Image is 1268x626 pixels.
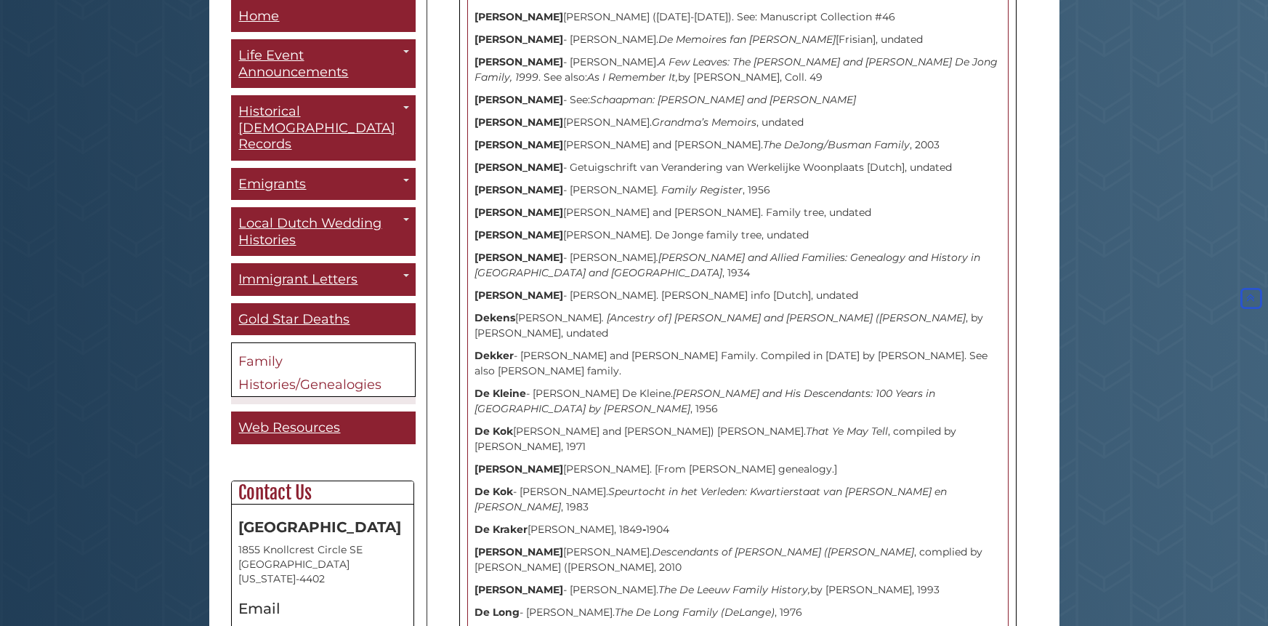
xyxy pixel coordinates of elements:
[475,10,564,23] strong: [PERSON_NAME]
[475,55,1001,85] p: - [PERSON_NAME]. . See also: by [PERSON_NAME], Coll. 49
[231,343,416,398] a: Family Histories/Genealogies
[475,205,1001,220] p: [PERSON_NAME] and [PERSON_NAME]. Family tree, undated
[239,311,350,327] span: Gold Star Deaths
[239,354,382,393] span: Family Histories/Genealogies
[475,485,948,513] i: Speurtocht in het Verleden: Kwartierstaat van [PERSON_NAME] en [PERSON_NAME]
[475,605,1001,620] p: - [PERSON_NAME]. , 1976
[475,251,981,279] i: [PERSON_NAME] and Allied Families: Genealogy and History in [GEOGRAPHIC_DATA] and [GEOGRAPHIC_DATA]
[653,545,915,558] i: Descendants of [PERSON_NAME] ([PERSON_NAME]
[602,311,966,324] i: . [Ancestry of] [PERSON_NAME] and [PERSON_NAME] ([PERSON_NAME]
[657,251,659,264] i: .
[659,33,836,46] i: De Memoires fan [PERSON_NAME]
[475,545,1001,575] p: [PERSON_NAME]. , complied by [PERSON_NAME] ([PERSON_NAME], 2010
[475,55,564,68] strong: [PERSON_NAME]
[659,583,811,596] i: The De Leeuw Family History,
[475,583,564,596] strong: [PERSON_NAME]
[475,386,1001,417] p: - [PERSON_NAME] De Kleine. , 1956
[231,412,416,445] a: Web Resources
[239,542,406,586] address: 1855 Knollcrest Circle SE [GEOGRAPHIC_DATA][US_STATE]-4402
[231,168,416,201] a: Emigrants
[231,303,416,336] a: Gold Star Deaths
[475,250,1001,281] p: - [PERSON_NAME] , 1934
[475,485,514,498] strong: De Kok
[475,161,564,174] strong: [PERSON_NAME]
[475,311,516,324] strong: Dekens
[657,183,743,196] i: . Family Register
[764,138,910,151] i: The DeJong/Busman Family
[475,182,1001,198] p: - [PERSON_NAME] , 1956
[591,93,857,106] i: Schaapman: [PERSON_NAME] and [PERSON_NAME]
[475,606,520,619] strong: De Long
[475,387,936,415] i: [PERSON_NAME] and His Descendants: 100 Years in [GEOGRAPHIC_DATA] by [PERSON_NAME]
[475,55,998,84] i: A Few Leaves: The [PERSON_NAME] and [PERSON_NAME] De Jong Family, 1999
[475,484,1001,515] p: - [PERSON_NAME]. , 1983
[475,545,564,558] strong: [PERSON_NAME]
[475,228,1001,243] p: [PERSON_NAME]. De Jonge family tree, undated
[475,462,1001,477] p: [PERSON_NAME]. [From [PERSON_NAME] genealogy.]
[239,518,402,536] strong: [GEOGRAPHIC_DATA]
[475,183,564,196] strong: [PERSON_NAME]
[232,481,413,505] h2: Contact Us
[475,289,564,302] strong: [PERSON_NAME]
[475,137,1001,153] p: [PERSON_NAME] and [PERSON_NAME]. , 2003
[475,115,1001,130] p: [PERSON_NAME]. , undated
[475,116,564,129] strong: [PERSON_NAME]
[475,228,564,241] strong: [PERSON_NAME]
[475,288,1001,303] p: - [PERSON_NAME]. [PERSON_NAME] info [Dutch], undated
[475,32,1001,47] p: - [PERSON_NAME]. [Frisian], undated
[231,40,416,89] a: Life Event Announcements
[1237,292,1264,305] a: Back to Top
[239,176,307,192] span: Emigrants
[475,348,1001,379] p: - [PERSON_NAME] and [PERSON_NAME] Family. Compiled in [DATE] by [PERSON_NAME]. See also [PERSON_N...
[239,216,382,249] span: Local Dutch Wedding Histories
[475,349,514,362] strong: Dekker
[239,8,280,24] span: Home
[475,251,564,264] strong: [PERSON_NAME]
[643,523,647,536] strong: -
[475,522,1001,537] p: [PERSON_NAME], 1849 1904
[475,33,564,46] strong: [PERSON_NAME]
[475,160,1001,175] p: - Getuigschrift van Verandering van Werkelijke Woonplaats [Dutch], undated
[475,138,564,151] strong: [PERSON_NAME]
[475,582,1001,598] p: - [PERSON_NAME]. by [PERSON_NAME], 1993
[475,206,564,219] strong: [PERSON_NAME]
[239,48,349,81] span: Life Event Announcements
[231,96,416,161] a: Historical [DEMOGRAPHIC_DATA] Records
[239,420,341,436] span: Web Resources
[475,424,1001,454] p: [PERSON_NAME] and [PERSON_NAME]) [PERSON_NAME]. , compiled by [PERSON_NAME], 1971
[231,208,416,257] a: Local Dutch Wedding Histories
[588,71,679,84] i: As I Remember It,
[615,606,775,619] i: The De Long Family (DeLange)
[231,264,416,297] a: Immigrant Letters
[475,92,1001,108] p: - See:
[239,272,358,288] span: Immigrant Letters
[653,116,757,129] i: Grandma’s Memoirs
[239,601,406,617] h4: Email
[475,310,1001,341] p: [PERSON_NAME] , by [PERSON_NAME], undated
[475,425,514,438] strong: De Kok
[475,93,564,106] strong: [PERSON_NAME]
[475,9,1001,25] p: [PERSON_NAME] ([DATE]-[DATE]). See: Manuscript Collection #46
[807,425,889,438] i: That Ye May Tell
[239,104,396,153] span: Historical [DEMOGRAPHIC_DATA] Records
[475,387,527,400] strong: De Kleine
[475,523,528,536] strong: De Kraker
[475,462,564,475] strong: [PERSON_NAME]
